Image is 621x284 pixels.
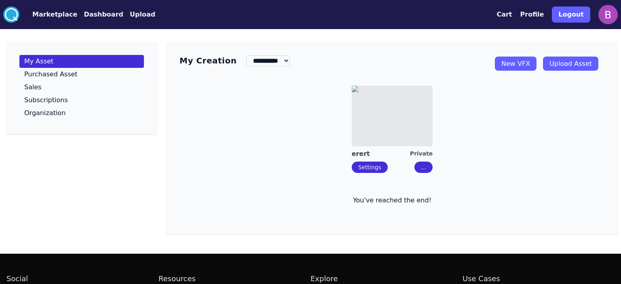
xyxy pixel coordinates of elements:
a: New VFX [495,57,537,71]
a: Subscriptions [19,94,144,107]
button: Settings [352,162,388,173]
p: My Asset [24,58,53,65]
a: Upload [123,10,155,19]
p: Subscriptions [24,97,68,103]
button: Cart [496,10,512,19]
button: ... [414,162,433,173]
button: Marketplace [32,10,77,19]
h3: My Creation [180,55,237,66]
a: Sales [19,81,144,94]
p: Organization [24,110,65,116]
button: Upload [130,10,155,19]
button: Logout [552,6,590,23]
a: Dashboard [77,10,123,19]
a: Purchased Asset [19,68,144,81]
a: My Asset [19,55,144,68]
p: You've reached the end! [180,196,605,205]
a: Marketplace [19,10,77,19]
button: Dashboard [84,10,123,19]
a: Upload Asset [543,57,598,71]
img: imgAlt [352,86,433,146]
a: Settings [358,164,381,170]
div: Private [410,149,433,158]
button: Profile [520,10,544,19]
p: Sales [24,84,42,90]
p: Purchased Asset [24,71,78,78]
a: Organization [19,107,144,120]
img: profile [598,5,618,24]
a: Logout [552,3,590,26]
a: erert [352,149,410,158]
